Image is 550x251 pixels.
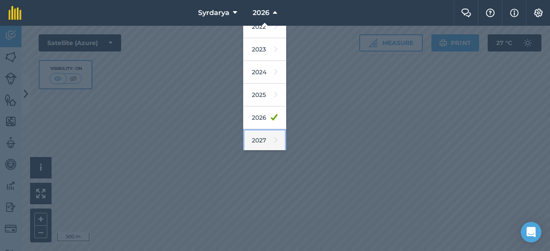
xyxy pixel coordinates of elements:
[243,15,286,38] a: 2022
[533,9,544,17] img: A cog icon
[461,9,471,17] img: Two speech bubbles overlapping with the left bubble in the forefront
[243,129,286,152] a: 2027
[253,8,269,18] span: 2026
[243,38,286,61] a: 2023
[198,8,229,18] span: Syrdarya
[485,9,495,17] img: A question mark icon
[243,61,286,84] a: 2024
[521,222,541,242] div: Open Intercom Messenger
[9,6,21,20] img: fieldmargin Logo
[243,106,286,129] a: 2026
[510,8,519,18] img: svg+xml;base64,PHN2ZyB4bWxucz0iaHR0cDovL3d3dy53My5vcmcvMjAwMC9zdmciIHdpZHRoPSIxNyIgaGVpZ2h0PSIxNy...
[243,84,286,106] a: 2025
